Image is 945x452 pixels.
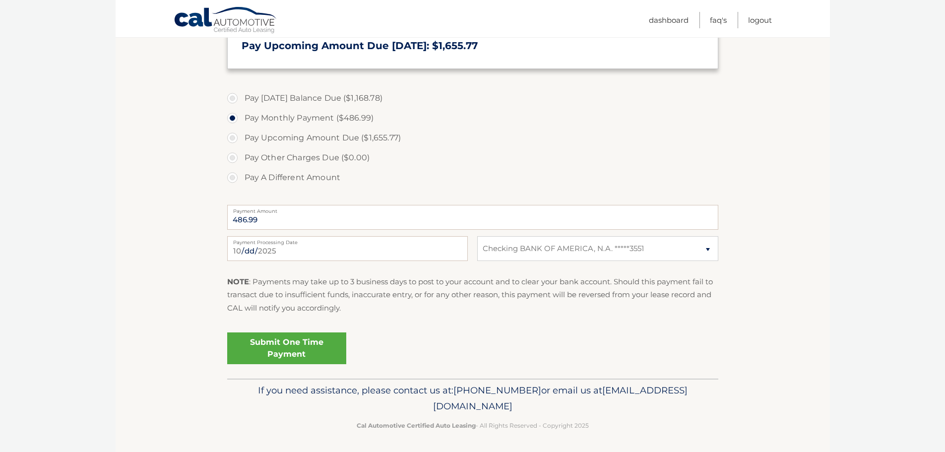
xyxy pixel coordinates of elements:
[227,277,249,286] strong: NOTE
[357,422,476,429] strong: Cal Automotive Certified Auto Leasing
[710,12,727,28] a: FAQ's
[227,148,718,168] label: Pay Other Charges Due ($0.00)
[453,385,541,396] span: [PHONE_NUMBER]
[649,12,689,28] a: Dashboard
[227,205,718,213] label: Payment Amount
[174,6,278,35] a: Cal Automotive
[748,12,772,28] a: Logout
[227,205,718,230] input: Payment Amount
[234,420,712,431] p: - All Rights Reserved - Copyright 2025
[227,236,468,261] input: Payment Date
[234,383,712,414] p: If you need assistance, please contact us at: or email us at
[227,88,718,108] label: Pay [DATE] Balance Due ($1,168.78)
[227,236,468,244] label: Payment Processing Date
[242,40,704,52] h3: Pay Upcoming Amount Due [DATE]: $1,655.77
[227,168,718,188] label: Pay A Different Amount
[227,275,718,315] p: : Payments may take up to 3 business days to post to your account and to clear your bank account....
[227,108,718,128] label: Pay Monthly Payment ($486.99)
[227,332,346,364] a: Submit One Time Payment
[227,128,718,148] label: Pay Upcoming Amount Due ($1,655.77)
